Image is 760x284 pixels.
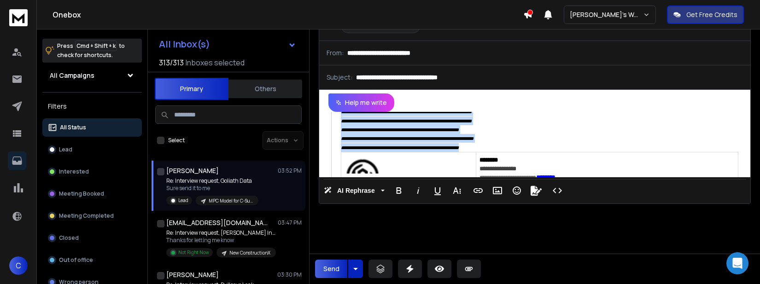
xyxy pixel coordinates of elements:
[42,162,142,181] button: Interested
[527,181,545,200] button: Signature
[42,66,142,85] button: All Campaigns
[549,181,566,200] button: Code View
[168,137,185,144] label: Select
[75,41,117,51] span: Cmd + Shift + k
[59,168,89,175] p: Interested
[429,181,446,200] button: Underline (⌘U)
[42,100,142,113] h3: Filters
[9,256,28,275] button: C
[42,118,142,137] button: All Status
[159,40,210,49] h1: All Inbox(s)
[570,10,643,19] p: [PERSON_NAME]'s Workspace
[278,167,302,174] p: 03:52 PM
[159,57,184,68] span: 313 / 313
[42,185,142,203] button: Meeting Booked
[667,6,744,24] button: Get Free Credits
[50,71,94,80] h1: All Campaigns
[390,181,408,200] button: Bold (⌘B)
[57,41,125,60] p: Press to check for shortcuts.
[409,181,427,200] button: Italic (⌘I)
[508,181,526,200] button: Emoticons
[166,166,219,175] h1: [PERSON_NAME]
[59,190,104,197] p: Meeting Booked
[166,218,268,227] h1: [EMAIL_ADDRESS][DOMAIN_NAME]
[42,251,142,269] button: Out of office
[209,197,253,204] p: MPC Model for C-Suite Leads
[489,181,506,200] button: Insert Image (⌘P)
[59,146,72,153] p: Lead
[42,140,142,159] button: Lead
[9,9,28,26] img: logo
[42,207,142,225] button: Meeting Completed
[327,73,352,82] p: Subject:
[59,212,114,220] p: Meeting Completed
[59,234,79,242] p: Closed
[277,271,302,278] p: 03:30 PM
[686,10,737,19] p: Get Free Credits
[152,35,304,53] button: All Inbox(s)
[166,270,219,279] h1: [PERSON_NAME]
[229,249,270,256] p: New ConstructionX
[178,197,188,204] p: Lead
[166,177,258,185] p: Re: Interview request, Goliath Data
[278,219,302,226] p: 03:47 PM
[60,124,86,131] p: All Status
[166,229,277,237] p: Re: Interview request, [PERSON_NAME] Insurance
[328,93,394,112] button: Help me write
[155,78,228,100] button: Primary
[726,252,748,274] div: Open Intercom Messenger
[469,181,487,200] button: Insert Link (⌘K)
[228,79,302,99] button: Others
[53,9,523,20] h1: Onebox
[166,185,258,192] p: Sure send it to me
[59,256,93,264] p: Out of office
[322,181,386,200] button: AI Rephrase
[315,260,347,278] button: Send
[448,181,466,200] button: More Text
[335,187,377,195] span: AI Rephrase
[327,48,344,58] p: From:
[42,229,142,247] button: Closed
[166,237,277,244] p: Thanks for letting me know
[178,249,209,256] p: Not Right Now
[186,57,245,68] h3: Inboxes selected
